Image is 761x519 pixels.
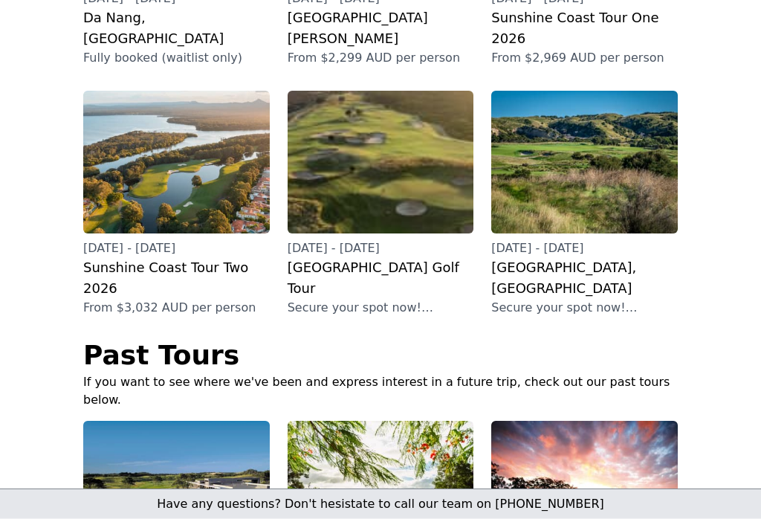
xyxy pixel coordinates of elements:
[288,91,474,317] a: [DATE] - [DATE][GEOGRAPHIC_DATA] Golf TourSecure your spot now! Brochure coming soon
[288,50,474,68] p: From $2,299 AUD per person
[83,341,678,371] h2: Past Tours
[288,240,474,258] p: [DATE] - [DATE]
[491,240,678,258] p: [DATE] - [DATE]
[491,258,678,300] h3: [GEOGRAPHIC_DATA], [GEOGRAPHIC_DATA]
[83,50,270,68] p: Fully booked (waitlist only)
[83,258,270,300] h3: Sunshine Coast Tour Two 2026
[491,300,678,317] p: Secure your spot now! Brochure coming soon
[83,8,270,50] h3: Da Nang, [GEOGRAPHIC_DATA]
[83,374,678,410] p: If you want to see where we've been and express interest in a future trip, check out our past tou...
[288,8,474,50] h3: [GEOGRAPHIC_DATA][PERSON_NAME]
[83,300,270,317] p: From $3,032 AUD per person
[491,91,678,317] a: [DATE] - [DATE][GEOGRAPHIC_DATA], [GEOGRAPHIC_DATA]Secure your spot now! Brochure coming soon
[83,240,270,258] p: [DATE] - [DATE]
[288,258,474,300] h3: [GEOGRAPHIC_DATA] Golf Tour
[83,91,270,317] a: [DATE] - [DATE]Sunshine Coast Tour Two 2026From $3,032 AUD per person
[491,8,678,50] h3: Sunshine Coast Tour One 2026
[288,300,474,317] p: Secure your spot now! Brochure coming soon
[491,50,678,68] p: From $2,969 AUD per person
